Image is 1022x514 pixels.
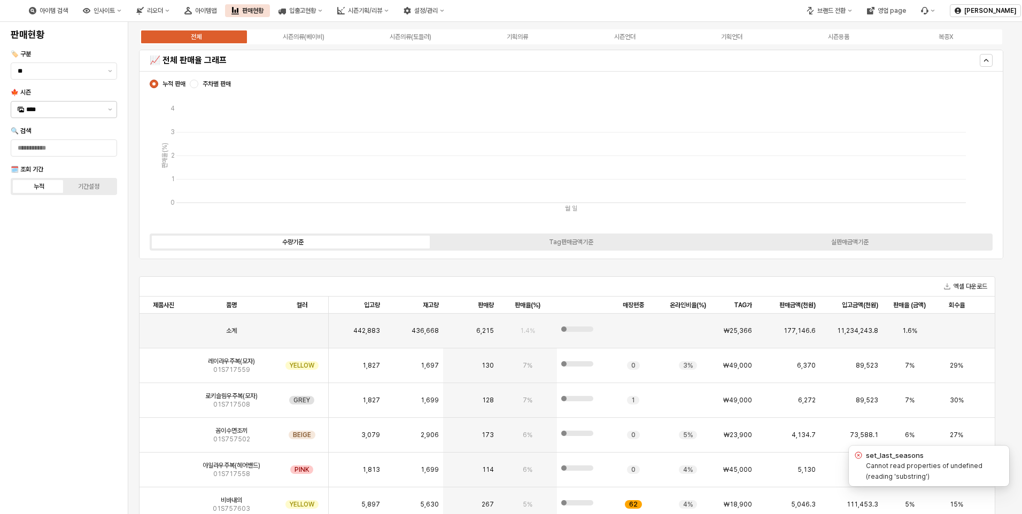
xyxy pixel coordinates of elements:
[11,127,31,135] span: 🔍 검색
[205,392,258,400] span: 로키슬림우주복(모자)
[290,500,314,509] span: YELLOW
[203,80,231,88] span: 주차별 판매
[226,301,237,309] span: 품명
[11,29,117,40] h4: 판매현황
[571,32,678,42] label: 시즌언더
[842,301,878,309] span: 입고금액(천원)
[779,301,816,309] span: 판매금액(천원)
[631,465,636,474] span: 0
[482,465,494,474] span: 114
[178,4,223,17] div: 아이템맵
[847,500,878,509] span: 111,453.3
[523,500,532,509] span: 5%
[203,461,260,470] span: 아일라우주복(헤어밴드)
[191,33,202,41] div: 전체
[213,435,250,443] span: 01S757502
[295,465,309,474] span: PINK
[478,301,494,309] span: 판매량
[221,496,242,504] span: 비바내의
[893,301,926,309] span: 판매율 (금액)
[208,357,255,365] span: 레이라우주복(모자)
[853,450,864,461] div: error
[353,326,380,335] span: 442,883
[289,7,316,14] div: 입출고현황
[283,33,324,41] div: 시즌의류(베이비)
[420,500,439,509] span: 5,630
[423,301,439,309] span: 재고량
[683,465,693,474] span: 4%
[710,237,989,247] label: 실판매금액기준
[482,500,494,509] span: 267
[282,238,304,246] div: 수량기준
[76,4,128,17] button: 인사이트
[272,4,329,17] button: 입출고현황
[421,431,439,439] span: 2,906
[798,465,816,474] span: 5,130
[348,7,382,14] div: 시즌기획/리뷰
[791,500,816,509] span: 5,046.3
[14,182,64,191] label: 누적
[670,301,706,309] span: 온라인비율(%)
[11,89,31,96] span: 🍁 시즌
[11,50,31,58] span: 🏷️ 구분
[523,431,532,439] span: 6%
[11,166,43,173] span: 🗓️ 조회 기간
[878,7,906,14] div: 영업 page
[250,32,357,42] label: 시즌의류(베이비)
[798,396,816,404] span: 6,272
[964,6,1016,15] p: [PERSON_NAME]
[34,183,44,190] div: 누적
[147,7,163,14] div: 리오더
[950,500,963,509] span: 15%
[153,237,432,247] label: 수량기준
[724,326,752,335] span: ₩25,366
[683,431,693,439] span: 5%
[905,500,915,509] span: 5%
[22,4,74,17] button: 아이템 검색
[128,22,1022,514] main: App Frame
[361,500,380,509] span: 5,897
[150,55,780,66] h5: 📈 전체 판매율 그래프
[362,361,380,370] span: 1,827
[723,396,752,404] span: ₩49,000
[866,450,924,461] h4: set_last_seasons
[784,326,816,335] span: 177,146.6
[225,4,270,17] div: 판매현황
[631,396,635,404] span: 1
[915,4,941,17] div: 버그 제보 및 기능 개선 요청
[162,80,185,88] span: 누적 판매
[507,33,528,41] div: 기획의류
[421,396,439,404] span: 1,699
[523,396,532,404] span: 7%
[213,470,250,478] span: 01S717558
[817,7,846,14] div: 브랜드 전환
[94,7,115,14] div: 인사이트
[213,504,250,513] span: 01S757603
[482,431,494,439] span: 173
[213,365,250,374] span: 01S717559
[800,4,858,17] div: 브랜드 전환
[215,426,247,435] span: 꼼이수면조끼
[683,361,693,370] span: 3%
[831,238,869,246] div: 실판매금액기준
[293,431,311,439] span: BEIGE
[614,33,636,41] div: 시즌언더
[213,400,250,409] span: 01S717508
[414,7,438,14] div: 설정/관리
[397,4,451,17] button: 설정/관리
[104,102,117,118] button: 제안 사항 표시
[390,33,431,41] div: 시즌의류(토들러)
[40,7,68,14] div: 아이템 검색
[297,301,307,309] span: 컬러
[482,361,494,370] span: 130
[721,33,742,41] div: 기획언더
[153,301,174,309] span: 제품사진
[515,301,540,309] span: 판매율(%)
[520,326,535,335] span: 1.4%
[861,4,912,17] button: 영업 page
[130,4,176,17] button: 리오더
[357,32,464,42] label: 시즌의류(토들러)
